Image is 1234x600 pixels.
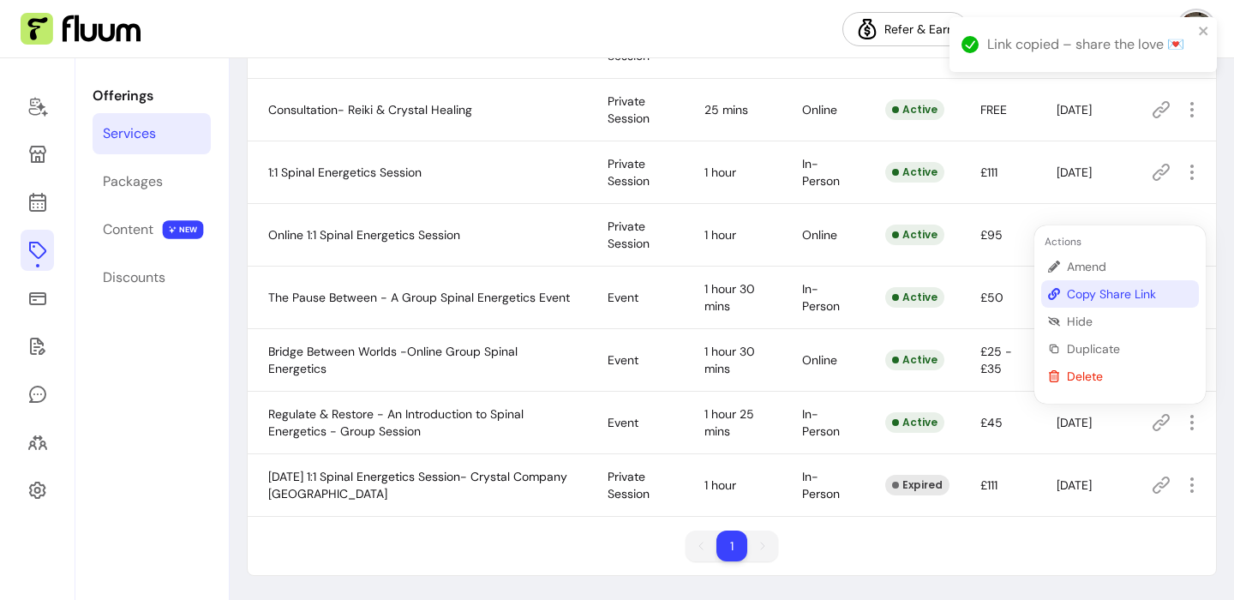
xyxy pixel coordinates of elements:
button: avatar[PERSON_NAME] [PERSON_NAME] [982,12,1213,46]
div: Active [885,99,944,120]
span: Online [802,102,837,117]
span: 1 hour [704,477,736,493]
span: £95 [980,227,1003,243]
span: NEW [163,220,204,239]
span: Delete [1067,368,1192,385]
a: Refer & Earn [842,12,968,46]
div: Link copied – share the love 💌 [987,34,1193,55]
span: 1:1 Spinal Energetics Session [268,165,422,180]
div: Discounts [103,267,165,288]
span: In-Person [802,406,840,439]
span: Amend [1067,258,1192,275]
span: In-Person [802,281,840,314]
a: Services [93,113,211,154]
span: 1 hour 30 mins [704,281,755,314]
span: Hide [1067,313,1192,330]
span: 1 hour [704,227,736,243]
span: In-Person [802,469,840,501]
nav: pagination navigation [677,522,787,570]
span: Private Session [608,93,650,126]
span: [DATE] [1057,165,1092,180]
span: 1 hour [704,165,736,180]
span: £50 [980,290,1003,305]
span: Duplicate [1067,340,1192,357]
span: [DATE] 1:1 Spinal Energetics Session- Crystal Company [GEOGRAPHIC_DATA] [268,469,567,501]
span: Event [608,352,638,368]
span: £25 - £35 [980,344,1012,376]
span: Regulate & Restore - An Introduction to Spinal Energetics - Group Session [268,406,524,439]
span: [DATE] [1057,415,1092,430]
div: Active [885,412,944,433]
span: £45 [980,415,1003,430]
a: Settings [21,470,54,511]
span: Consultation- Reiki & Crystal Healing [268,102,472,117]
img: Fluum Logo [21,13,141,45]
span: In-Person [802,156,840,189]
span: Event [608,290,638,305]
div: Content [103,219,153,240]
span: 25 mins [704,102,748,117]
a: Home [21,86,54,127]
span: Private Session [608,156,650,189]
span: Private Session [608,219,650,251]
a: Forms [21,326,54,367]
span: £111 [980,165,997,180]
div: Expired [885,475,949,495]
li: pagination item 1 active [716,531,747,561]
span: [DATE] [1057,477,1092,493]
span: £111 [980,477,997,493]
span: 1 hour 25 mins [704,406,754,439]
span: The Pause Between - A Group Spinal Energetics Event [268,290,570,305]
span: Event [608,415,638,430]
a: My Messages [21,374,54,415]
p: Offerings [93,86,211,106]
button: close [1198,24,1210,38]
a: Clients [21,422,54,463]
span: Bridge Between Worlds -Online Group Spinal Energetics [268,344,518,376]
span: Private Session [608,469,650,501]
span: [DATE] [1057,102,1092,117]
a: Calendar [21,182,54,223]
div: Packages [103,171,163,192]
span: Online [802,227,837,243]
img: avatar [1179,12,1213,46]
a: Offerings [21,230,54,271]
a: Content NEW [93,209,211,250]
a: Sales [21,278,54,319]
div: Active [885,287,944,308]
span: Online [802,352,837,368]
span: Copy Share Link [1067,285,1192,303]
span: Actions [1041,235,1081,249]
div: Services [103,123,156,144]
div: Active [885,350,944,370]
div: Active [885,162,944,183]
span: FREE [980,102,1007,117]
a: Storefront [21,134,54,175]
a: Discounts [93,257,211,298]
div: Active [885,225,944,245]
a: Packages [93,161,211,202]
span: 1 hour 30 mins [704,344,755,376]
span: Online 1:1 Spinal Energetics Session [268,227,460,243]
